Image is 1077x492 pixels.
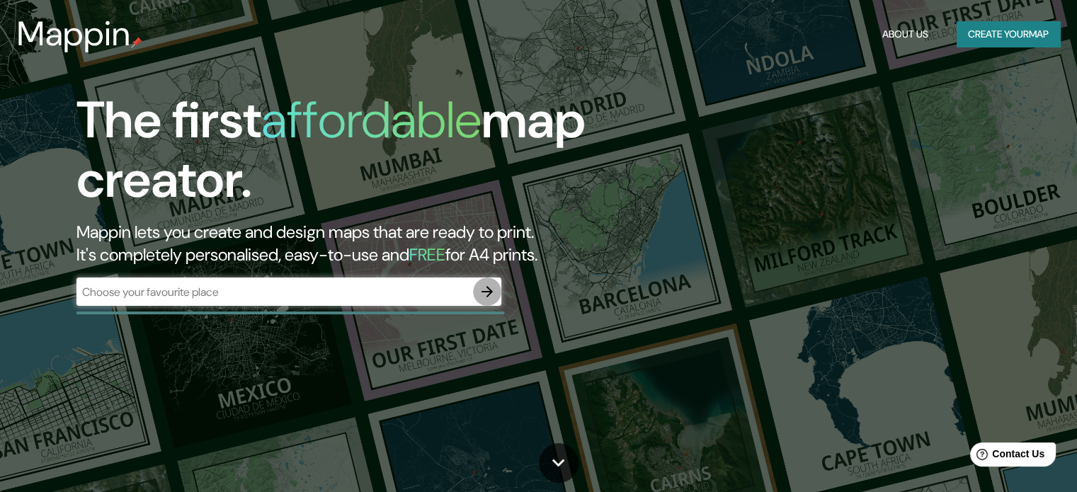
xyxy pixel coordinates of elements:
input: Choose your favourite place [76,284,473,300]
h3: Mappin [17,14,131,54]
h1: The first map creator. [76,91,615,221]
h1: affordable [261,87,481,153]
button: About Us [877,21,934,47]
iframe: Help widget launcher [951,437,1061,476]
h5: FREE [409,244,445,265]
img: mappin-pin [131,37,142,48]
button: Create yourmap [957,21,1060,47]
h2: Mappin lets you create and design maps that are ready to print. It's completely personalised, eas... [76,221,615,266]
